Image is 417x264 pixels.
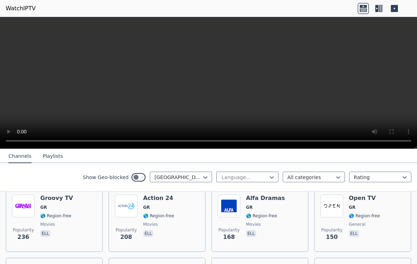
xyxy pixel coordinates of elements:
span: 168 [223,233,235,241]
span: Popularity [321,227,342,233]
p: ell [246,230,256,237]
span: movies [143,222,158,227]
img: Alfa Dramas [218,195,240,217]
p: ell [143,230,153,237]
span: Popularity [218,227,240,233]
span: movies [246,222,261,227]
img: Action 24 [115,195,137,217]
span: GR [349,205,356,210]
span: 🌎 Region-free [246,213,277,219]
span: GR [246,205,253,210]
span: 🌎 Region-free [143,213,174,219]
button: Channels [8,150,31,163]
label: Show Geo-blocked [83,174,129,181]
h6: Action 24 [143,195,174,202]
p: ell [40,230,51,237]
span: Popularity [116,227,137,233]
span: movies [40,222,55,227]
span: 236 [17,233,29,241]
span: 208 [120,233,132,241]
span: GR [40,205,47,210]
h6: Alfa Dramas [246,195,285,202]
img: Open TV [321,195,343,217]
h6: Open TV [349,195,380,202]
img: Groovy TV [12,195,35,217]
h6: Groovy TV [40,195,73,202]
span: Popularity [13,227,34,233]
p: ell [349,230,359,237]
span: GR [143,205,150,210]
span: 🌎 Region-free [349,213,380,219]
span: 150 [326,233,337,241]
button: Playlists [43,150,63,163]
span: general [349,222,365,227]
a: WatchIPTV [6,4,36,13]
span: 🌎 Region-free [40,213,71,219]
